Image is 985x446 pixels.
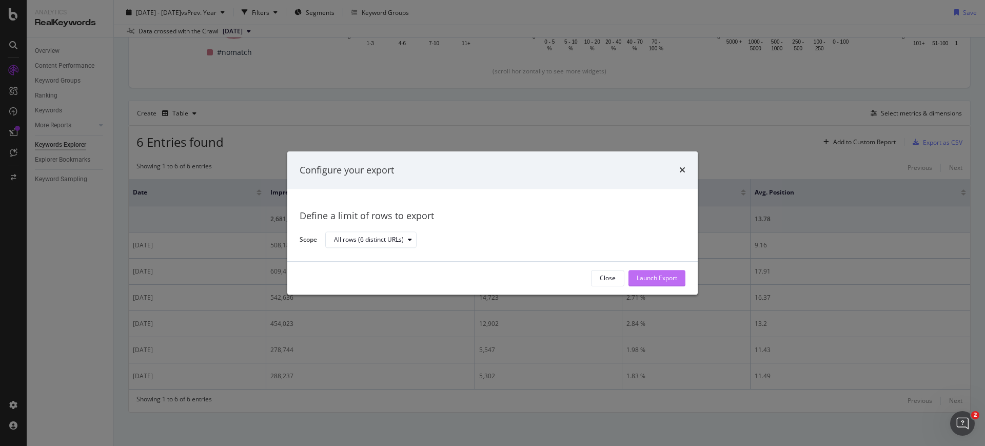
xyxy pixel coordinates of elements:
[334,237,404,243] div: All rows (6 distinct URLs)
[325,232,417,248] button: All rows (6 distinct URLs)
[591,270,624,286] button: Close
[950,411,975,436] iframe: Intercom live chat
[300,210,685,223] div: Define a limit of rows to export
[971,411,979,419] span: 2
[637,274,677,283] div: Launch Export
[300,164,394,177] div: Configure your export
[300,235,317,246] label: Scope
[600,274,616,283] div: Close
[679,164,685,177] div: times
[287,151,698,295] div: modal
[628,270,685,286] button: Launch Export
